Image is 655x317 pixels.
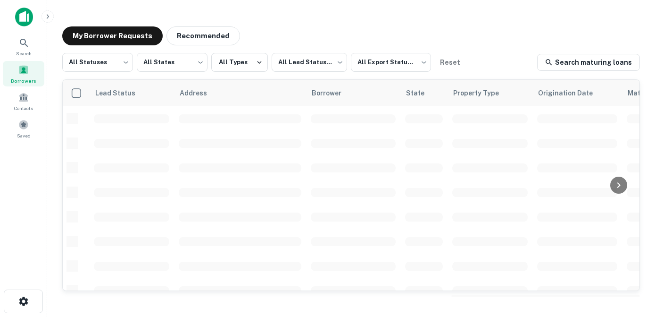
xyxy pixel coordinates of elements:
[17,132,31,139] span: Saved
[211,53,268,72] button: All Types
[62,26,163,45] button: My Borrower Requests
[400,80,448,106] th: State
[166,26,240,45] button: Recommended
[180,87,219,99] span: Address
[272,50,347,75] div: All Lead Statuses
[608,241,655,287] iframe: Chat Widget
[435,53,465,72] button: Reset
[538,87,605,99] span: Origination Date
[89,80,174,106] th: Lead Status
[351,50,431,75] div: All Export Statuses
[537,54,640,71] a: Search maturing loans
[3,61,44,86] a: Borrowers
[532,80,622,106] th: Origination Date
[14,104,33,112] span: Contacts
[95,87,148,99] span: Lead Status
[306,80,400,106] th: Borrower
[62,50,133,75] div: All Statuses
[406,87,437,99] span: State
[174,80,306,106] th: Address
[312,87,354,99] span: Borrower
[137,50,207,75] div: All States
[3,116,44,141] a: Saved
[448,80,532,106] th: Property Type
[453,87,511,99] span: Property Type
[16,50,32,57] span: Search
[3,88,44,114] a: Contacts
[15,8,33,26] img: capitalize-icon.png
[11,77,36,85] span: Borrowers
[3,34,44,59] a: Search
